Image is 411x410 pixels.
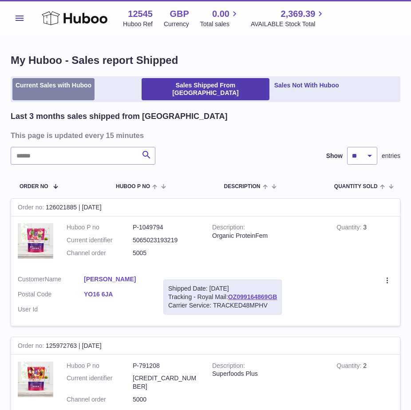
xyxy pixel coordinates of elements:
span: Customer [18,276,45,283]
div: Carrier Service: TRACKED48MPHV [168,301,277,310]
div: Shipped Date: [DATE] [168,284,277,293]
h2: Last 3 months sales shipped from [GEOGRAPHIC_DATA] [11,111,227,122]
div: Tracking - Royal Mail: [163,280,282,315]
dd: 5005 [133,249,199,257]
span: 0.00 [212,8,229,20]
span: entries [382,152,400,160]
img: 125451756937823.jpg [18,362,53,397]
dt: Postal Code [18,290,84,301]
div: Currency [164,20,189,28]
dt: Name [18,275,84,286]
strong: 12545 [128,8,153,20]
img: 125451757033181.png [18,223,53,259]
dd: P-791208 [133,362,199,370]
dt: Huboo P no [67,223,133,232]
span: Huboo P no [116,184,150,189]
strong: Order no [18,342,46,351]
td: 3 [330,217,400,268]
dd: [CREDIT_CARD_NUMBER] [133,374,199,391]
a: Current Sales with Huboo [12,78,95,100]
dt: Current identifier [67,236,133,244]
h1: My Huboo - Sales report Shipped [11,53,400,67]
a: YO16 6JA [84,290,150,299]
span: AVAILABLE Stock Total [251,20,326,28]
span: Order No [20,184,48,189]
div: 126021885 | [DATE] [11,199,400,217]
div: Organic ProteinFem [212,232,323,240]
span: 2,369.39 [281,8,316,20]
strong: Description [212,224,245,233]
a: 2,369.39 AVAILABLE Stock Total [251,8,326,28]
dd: 5065023193219 [133,236,199,244]
a: [PERSON_NAME] [84,275,150,284]
strong: Description [212,362,245,371]
dt: User Id [18,305,84,314]
div: Superfoods Plus [212,370,323,378]
strong: GBP [170,8,189,20]
strong: Order no [18,204,46,213]
span: Quantity Sold [334,184,378,189]
dt: Channel order [67,249,133,257]
dt: Channel order [67,395,133,404]
a: Sales Shipped From [GEOGRAPHIC_DATA] [142,78,269,100]
strong: Quantity [336,224,363,233]
span: Total sales [200,20,240,28]
label: Show [326,152,343,160]
div: 125972763 | [DATE] [11,337,400,355]
dd: 5000 [133,395,199,404]
a: OZ099164869GB [228,293,277,300]
dt: Current identifier [67,374,133,391]
a: 0.00 Total sales [200,8,240,28]
dt: Huboo P no [67,362,133,370]
span: Description [224,184,260,189]
strong: Quantity [336,362,363,371]
dd: P-1049794 [133,223,199,232]
div: Huboo Ref [123,20,153,28]
a: Sales Not With Huboo [271,78,342,100]
h3: This page is updated every 15 minutes [11,130,398,140]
